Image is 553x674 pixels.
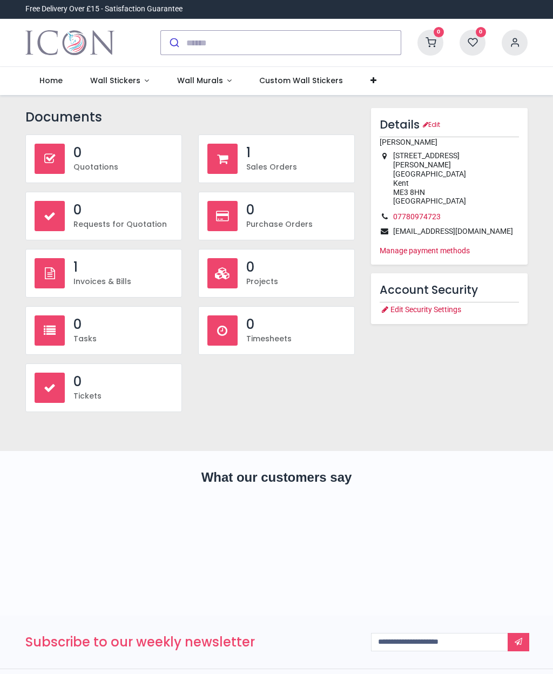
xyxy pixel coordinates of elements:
h6: Projects [246,277,346,287]
span: [STREET_ADDRESS] [PERSON_NAME] [GEOGRAPHIC_DATA] Kent ME3 8HN [GEOGRAPHIC_DATA] [380,151,519,206]
h6: Invoices & Bills [73,277,173,287]
h2: What our customers say [25,468,528,487]
h4: Details [380,117,519,132]
h3: 0 [73,373,173,390]
h3: 0 [246,258,346,276]
a: 0 Tickets [25,363,182,412]
h6: Sales Orders [246,162,346,173]
h3: 0 [246,315,346,333]
a: Edit Security Settings [380,305,461,314]
iframe: Customer reviews powered by Trustpilot [301,4,528,15]
a: 07780974723 [393,212,441,221]
sup: 0 [476,27,486,37]
h6: Timesheets [246,334,346,345]
h3: 0 [73,201,173,219]
a: 0 Timesheets [198,306,355,355]
iframe: Customer reviews powered by Trustpilot [25,505,528,581]
h3: Documents [25,108,355,126]
iframe: Brevo live chat [367,514,548,669]
a: 0 [460,38,485,46]
span: [EMAIL_ADDRESS][DOMAIN_NAME] [380,226,519,237]
span: Custom Wall Stickers [259,75,343,86]
a: 1 Sales Orders [198,134,355,183]
h4: Account Security [380,282,519,298]
sup: 0 [434,27,444,37]
span: Wall Stickers [90,75,140,86]
h3: 1 [73,258,173,276]
a: 0 [417,38,443,46]
i: Address [380,151,389,162]
img: Icon Wall Stickers [25,28,114,58]
h3: 0 [73,315,173,333]
h3: 0 [246,201,346,219]
a: 1 Invoices & Bills [25,249,182,298]
a: Manage payment methods [380,246,470,255]
div: Free Delivery Over £15 - Satisfaction Guarantee [25,4,183,15]
i: Email [380,226,389,237]
span: [PERSON_NAME] [380,138,437,146]
a: 0 Projects [198,249,355,298]
a: Wall Murals [163,67,246,95]
a: 0 Requests for Quotation [25,192,182,240]
span: Wall Murals [177,75,223,86]
h6: Tasks [73,334,173,345]
h6: Purchase Orders [246,219,346,230]
h6: Tickets [73,391,173,402]
a: Edit [420,119,443,131]
h3: Subscribe to our weekly newsletter [25,633,355,651]
a: Wall Stickers [76,67,163,95]
h6: Quotations [73,162,173,173]
h3: 1 [246,144,346,161]
a: 0 Purchase Orders [198,192,355,240]
span: Home [39,75,63,86]
button: Submit [161,31,186,55]
a: 0 Quotations [25,134,182,183]
a: 0 Tasks [25,306,182,355]
h6: Requests for Quotation [73,219,173,230]
i: Phone [380,212,389,223]
h3: 0 [73,144,173,161]
a: Logo of Icon Wall Stickers [25,28,114,58]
